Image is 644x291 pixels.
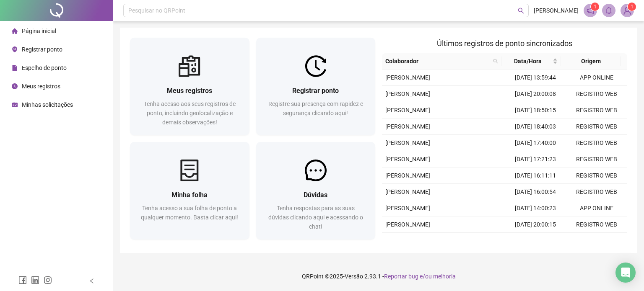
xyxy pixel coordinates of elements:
td: REGISTRO WEB [566,86,627,102]
span: search [491,55,500,67]
span: Registrar ponto [292,87,339,95]
td: [DATE] 17:21:23 [505,151,566,167]
span: [PERSON_NAME] [385,156,430,162]
td: REGISTRO WEB [566,216,627,233]
span: file [12,65,18,71]
a: Registrar pontoRegistre sua presença com rapidez e segurança clicando aqui! [256,38,376,135]
td: [DATE] 20:00:08 [505,86,566,102]
span: environment [12,46,18,52]
td: REGISTRO WEB [566,184,627,200]
span: [PERSON_NAME] [534,6,579,15]
sup: Atualize o seu contato no menu Meus Dados [628,3,636,11]
span: [PERSON_NAME] [385,123,430,130]
td: REGISTRO WEB [566,102,627,118]
span: Reportar bug e/ou melhoria [384,273,456,280]
span: [PERSON_NAME] [385,107,430,113]
span: Dúvidas [304,191,327,199]
td: REGISTRO WEB [566,151,627,167]
span: Minha folha [171,191,208,199]
span: home [12,28,18,34]
span: Registrar ponto [22,46,62,53]
span: facebook [18,276,27,284]
span: Colaborador [385,57,490,66]
td: APP ONLINE [566,200,627,216]
span: Minhas solicitações [22,101,73,108]
span: Últimos registros de ponto sincronizados [437,39,572,48]
span: [PERSON_NAME] [385,205,430,211]
td: [DATE] 18:51:32 [505,233,566,249]
span: Tenha acesso a sua folha de ponto a qualquer momento. Basta clicar aqui! [141,205,238,221]
span: left [89,278,95,284]
td: [DATE] 20:00:15 [505,216,566,233]
a: DúvidasTenha respostas para as suas dúvidas clicando aqui e acessando o chat! [256,142,376,239]
td: [DATE] 17:40:00 [505,135,566,151]
td: REGISTRO WEB [566,233,627,249]
span: notification [587,7,594,14]
td: [DATE] 18:50:15 [505,102,566,118]
span: [PERSON_NAME] [385,188,430,195]
span: Tenha acesso aos seus registros de ponto, incluindo geolocalização e demais observações! [144,100,236,126]
div: Open Intercom Messenger [615,263,636,283]
span: search [518,8,524,14]
span: instagram [44,276,52,284]
td: [DATE] 14:00:23 [505,200,566,216]
td: [DATE] 18:40:03 [505,118,566,135]
td: [DATE] 16:11:11 [505,167,566,184]
span: search [493,59,498,64]
span: Espelho de ponto [22,64,67,71]
span: bell [605,7,613,14]
span: 1 [594,4,597,10]
th: Data/Hora [501,53,561,70]
a: Minha folhaTenha acesso a sua folha de ponto a qualquer momento. Basta clicar aqui! [130,142,249,239]
span: [PERSON_NAME] [385,221,430,228]
img: 90569 [621,4,634,17]
span: Página inicial [22,28,56,34]
th: Origem [561,53,621,70]
td: [DATE] 13:59:44 [505,70,566,86]
span: [PERSON_NAME] [385,74,430,81]
span: 1 [631,4,634,10]
span: Tenha respostas para as suas dúvidas clicando aqui e acessando o chat! [268,205,363,230]
span: [PERSON_NAME] [385,172,430,179]
span: Meus registros [167,87,212,95]
td: [DATE] 16:00:54 [505,184,566,200]
span: [PERSON_NAME] [385,90,430,97]
span: Meus registros [22,83,60,90]
sup: 1 [591,3,599,11]
span: clock-circle [12,83,18,89]
td: REGISTRO WEB [566,118,627,135]
footer: QRPoint © 2025 - 2.93.1 - [113,262,644,291]
td: REGISTRO WEB [566,135,627,151]
span: Data/Hora [505,57,551,66]
td: REGISTRO WEB [566,167,627,184]
span: [PERSON_NAME] [385,139,430,146]
span: schedule [12,102,18,108]
span: linkedin [31,276,39,284]
span: Versão [345,273,363,280]
td: APP ONLINE [566,70,627,86]
a: Meus registrosTenha acesso aos seus registros de ponto, incluindo geolocalização e demais observa... [130,38,249,135]
span: Registre sua presença com rapidez e segurança clicando aqui! [268,100,363,116]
